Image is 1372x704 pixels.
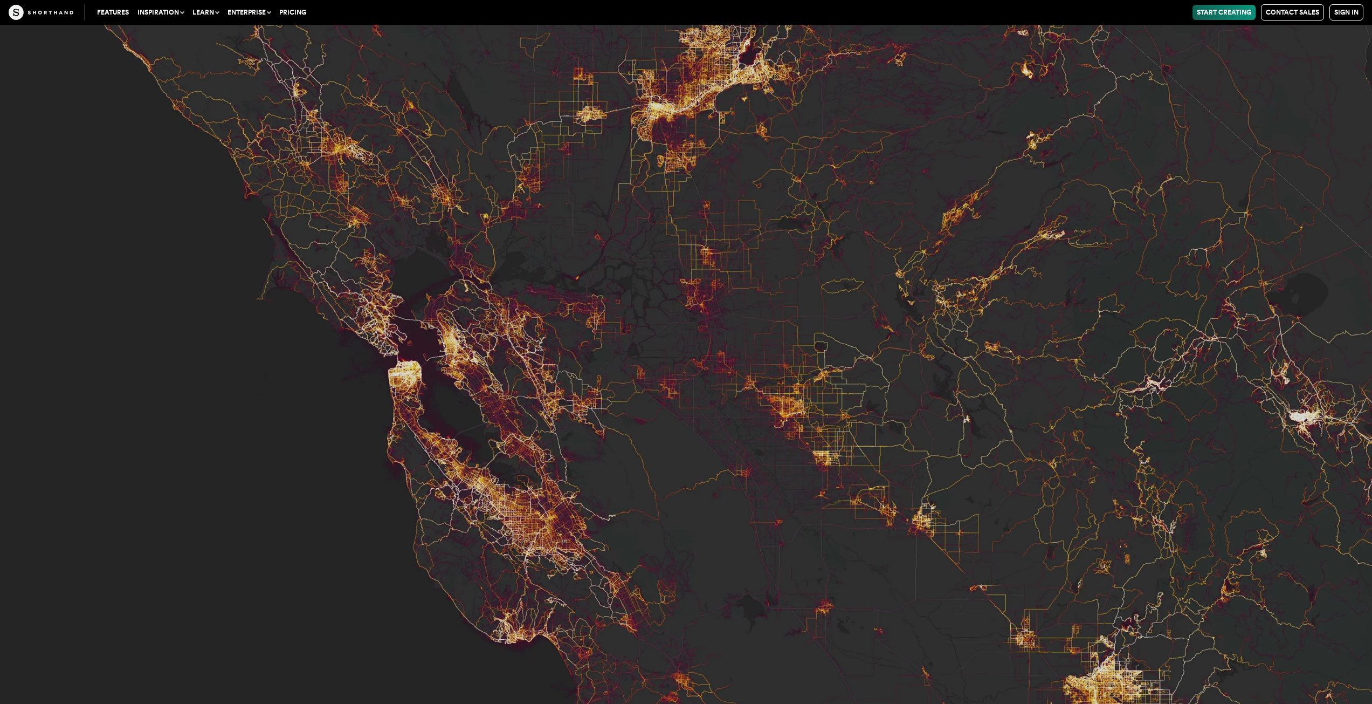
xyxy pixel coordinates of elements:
[275,5,311,20] a: Pricing
[133,5,188,20] button: Inspiration
[1261,4,1324,20] a: Contact Sales
[188,5,223,20] button: Learn
[9,5,73,20] img: The Craft
[1192,5,1256,20] a: Start Creating
[1329,4,1363,20] a: Sign in
[223,5,275,20] button: Enterprise
[93,5,133,20] a: Features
